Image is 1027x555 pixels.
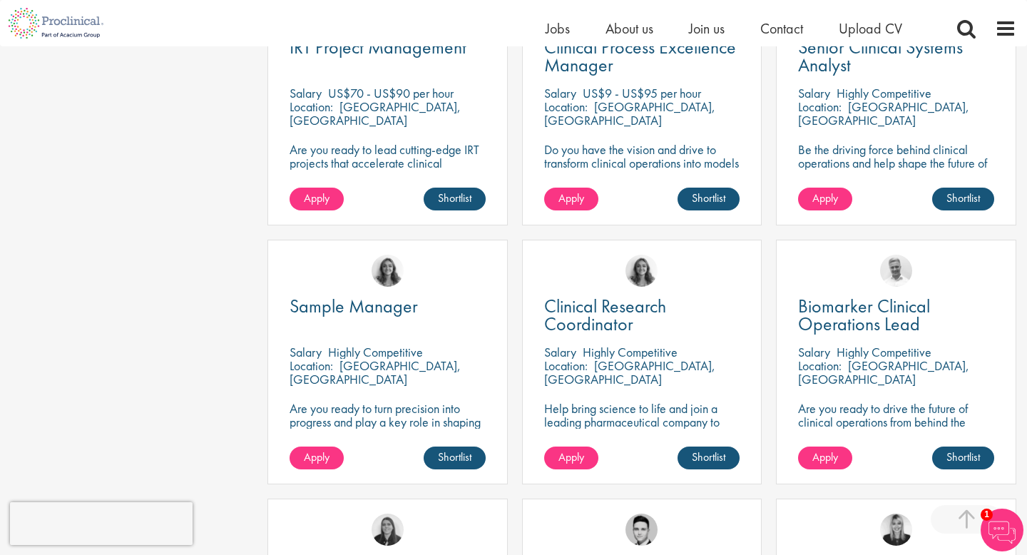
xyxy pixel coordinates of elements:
[544,98,715,128] p: [GEOGRAPHIC_DATA], [GEOGRAPHIC_DATA]
[328,85,454,101] p: US$70 - US$90 per hour
[837,85,931,101] p: Highly Competitive
[812,449,838,464] span: Apply
[544,344,576,360] span: Salary
[424,188,486,210] a: Shortlist
[290,402,486,442] p: Are you ready to turn precision into progress and play a key role in shaping the future of pharma...
[544,357,715,387] p: [GEOGRAPHIC_DATA], [GEOGRAPHIC_DATA]
[290,344,322,360] span: Salary
[837,344,931,360] p: Highly Competitive
[10,502,193,545] iframe: reCAPTCHA
[544,143,740,197] p: Do you have the vision and drive to transform clinical operations into models of excellence in a ...
[544,447,598,469] a: Apply
[678,188,740,210] a: Shortlist
[625,255,658,287] img: Jackie Cerchio
[544,402,740,469] p: Help bring science to life and join a leading pharmaceutical company to play a key role in delive...
[544,188,598,210] a: Apply
[304,449,329,464] span: Apply
[880,514,912,546] img: Janelle Jones
[798,357,842,374] span: Location:
[290,357,461,387] p: [GEOGRAPHIC_DATA], [GEOGRAPHIC_DATA]
[558,190,584,205] span: Apply
[798,447,852,469] a: Apply
[544,294,666,336] span: Clinical Research Coordinator
[798,85,830,101] span: Salary
[290,188,344,210] a: Apply
[546,19,570,38] a: Jobs
[798,357,969,387] p: [GEOGRAPHIC_DATA], [GEOGRAPHIC_DATA]
[689,19,725,38] a: Join us
[290,447,344,469] a: Apply
[544,297,740,333] a: Clinical Research Coordinator
[678,447,740,469] a: Shortlist
[839,19,902,38] a: Upload CV
[583,85,701,101] p: US$9 - US$95 per hour
[760,19,803,38] a: Contact
[544,85,576,101] span: Salary
[798,39,994,74] a: Senior Clinical Systems Analyst
[798,188,852,210] a: Apply
[328,344,423,360] p: Highly Competitive
[880,255,912,287] img: Joshua Bye
[798,98,842,115] span: Location:
[290,297,486,315] a: Sample Manager
[544,35,736,77] span: Clinical Process Excellence Manager
[812,190,838,205] span: Apply
[798,402,994,469] p: Are you ready to drive the future of clinical operations from behind the scenes? Looking to be in...
[558,449,584,464] span: Apply
[798,294,930,336] span: Biomarker Clinical Operations Lead
[981,509,993,521] span: 1
[290,85,322,101] span: Salary
[583,344,678,360] p: Highly Competitive
[290,35,466,59] span: IRT Project Management
[544,357,588,374] span: Location:
[372,514,404,546] img: Ciara Noble
[290,39,486,56] a: IRT Project Management
[606,19,653,38] a: About us
[798,98,969,128] p: [GEOGRAPHIC_DATA], [GEOGRAPHIC_DATA]
[304,190,329,205] span: Apply
[544,98,588,115] span: Location:
[932,188,994,210] a: Shortlist
[798,35,963,77] span: Senior Clinical Systems Analyst
[625,514,658,546] img: Connor Lynes
[981,509,1023,551] img: Chatbot
[372,255,404,287] img: Jackie Cerchio
[798,143,994,183] p: Be the driving force behind clinical operations and help shape the future of pharma innovation.
[424,447,486,469] a: Shortlist
[932,447,994,469] a: Shortlist
[290,294,418,318] span: Sample Manager
[798,297,994,333] a: Biomarker Clinical Operations Lead
[290,98,461,128] p: [GEOGRAPHIC_DATA], [GEOGRAPHIC_DATA]
[544,39,740,74] a: Clinical Process Excellence Manager
[290,357,333,374] span: Location:
[290,98,333,115] span: Location:
[290,143,486,183] p: Are you ready to lead cutting-edge IRT projects that accelerate clinical breakthroughs in biotech?
[798,344,830,360] span: Salary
